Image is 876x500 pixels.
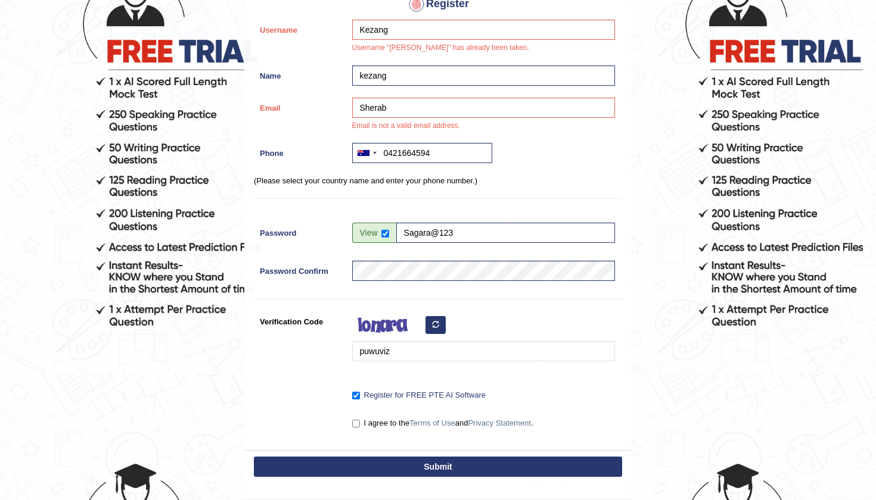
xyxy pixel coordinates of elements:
[353,143,380,162] div: Australia: +61
[468,418,531,427] a: Privacy Statement
[352,143,492,163] input: +61 412 345 678
[352,420,360,427] input: I agree to theTerms of UseandPrivacy Statement.
[254,261,346,277] label: Password Confirm
[254,223,346,239] label: Password
[254,98,346,114] label: Email
[409,418,455,427] a: Terms of Use
[254,457,622,477] button: Submit
[254,143,346,159] label: Phone
[254,175,622,186] p: (Please select your country name and enter your phone number.)
[254,20,346,36] label: Username
[254,311,346,327] label: Verification Code
[254,65,346,82] label: Name
[352,417,533,429] label: I agree to the and .
[381,230,389,237] input: Show/Hide Password
[352,389,486,401] label: Register for FREE PTE AI Software
[352,392,360,399] input: Register for FREE PTE AI Software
